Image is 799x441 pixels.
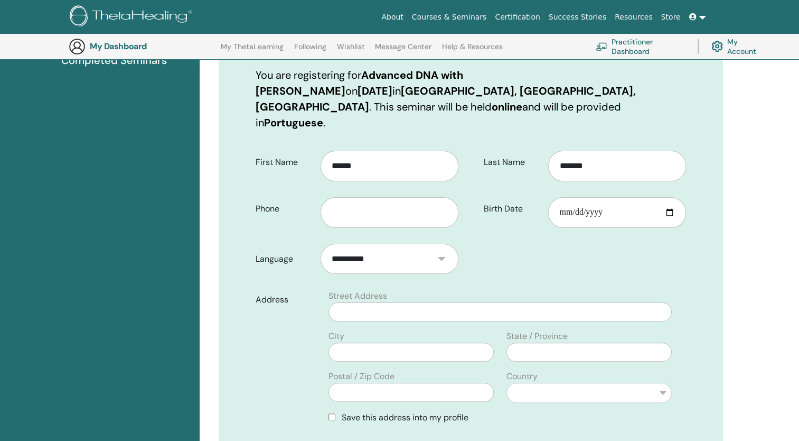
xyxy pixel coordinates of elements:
a: Help & Resources [442,42,503,59]
label: Phone [248,199,321,219]
span: Completed Seminars [61,52,167,68]
label: First Name [248,152,321,172]
img: logo.png [70,5,196,29]
a: Courses & Seminars [408,7,491,27]
label: Country [506,370,538,383]
h3: My Dashboard [90,41,195,51]
a: Following [294,42,326,59]
span: Save this address into my profile [342,412,468,423]
a: Message Center [375,42,431,59]
label: Postal / Zip Code [328,370,394,383]
label: Address [248,290,322,310]
a: About [377,7,407,27]
b: online [492,100,522,114]
b: [GEOGRAPHIC_DATA], [GEOGRAPHIC_DATA], [GEOGRAPHIC_DATA] [256,84,636,114]
img: chalkboard-teacher.svg [596,42,607,51]
a: Store [657,7,685,27]
a: Wishlist [337,42,365,59]
a: Success Stories [544,7,610,27]
b: Portuguese [264,116,323,130]
a: Certification [491,7,544,27]
label: Language [248,249,321,269]
label: Street Address [328,290,387,302]
label: City [328,330,344,343]
label: Birth Date [476,199,549,219]
label: State / Province [506,330,568,343]
a: My Account [711,35,765,58]
img: cog.svg [711,38,723,54]
img: generic-user-icon.jpg [69,38,86,55]
a: Resources [610,7,657,27]
p: You are registering for on in . This seminar will be held and will be provided in . [256,67,686,131]
a: My ThetaLearning [221,42,284,59]
label: Last Name [476,152,549,172]
a: Practitioner Dashboard [596,35,685,58]
b: [DATE] [358,84,392,98]
b: Advanced DNA with [PERSON_NAME] [256,68,463,98]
